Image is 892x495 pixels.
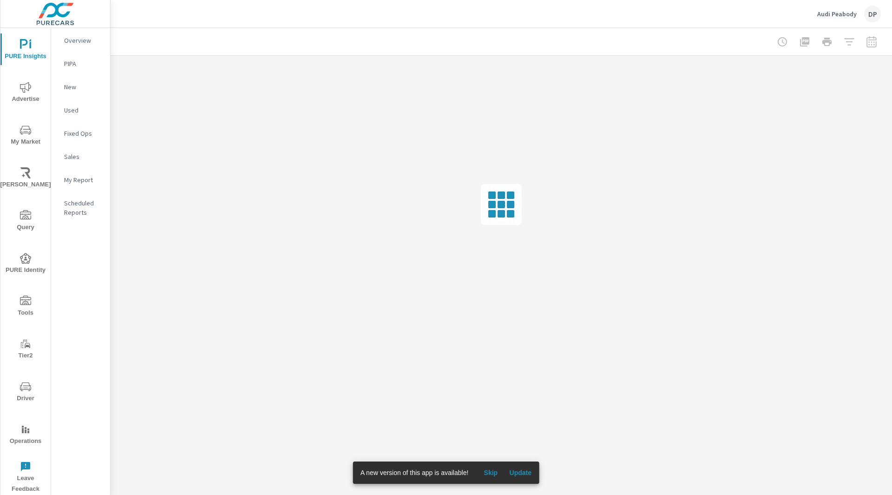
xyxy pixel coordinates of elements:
[51,150,110,164] div: Sales
[864,6,881,22] div: DP
[476,465,505,480] button: Skip
[51,33,110,47] div: Overview
[3,253,48,276] span: PURE Identity
[3,338,48,361] span: Tier2
[51,196,110,219] div: Scheduled Reports
[51,126,110,140] div: Fixed Ops
[3,125,48,147] span: My Market
[509,469,531,477] span: Update
[51,80,110,94] div: New
[3,39,48,62] span: PURE Insights
[64,106,103,115] p: Used
[3,461,48,495] span: Leave Feedback
[505,465,535,480] button: Update
[64,82,103,92] p: New
[3,296,48,318] span: Tools
[64,59,103,68] p: PIPA
[64,36,103,45] p: Overview
[51,103,110,117] div: Used
[64,152,103,161] p: Sales
[64,129,103,138] p: Fixed Ops
[64,175,103,185] p: My Report
[3,82,48,105] span: Advertise
[3,210,48,233] span: Query
[3,167,48,190] span: [PERSON_NAME]
[51,57,110,71] div: PIPA
[817,10,857,18] p: Audi Peabody
[361,469,469,476] span: A new version of this app is available!
[51,173,110,187] div: My Report
[3,424,48,447] span: Operations
[64,198,103,217] p: Scheduled Reports
[479,469,502,477] span: Skip
[3,381,48,404] span: Driver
